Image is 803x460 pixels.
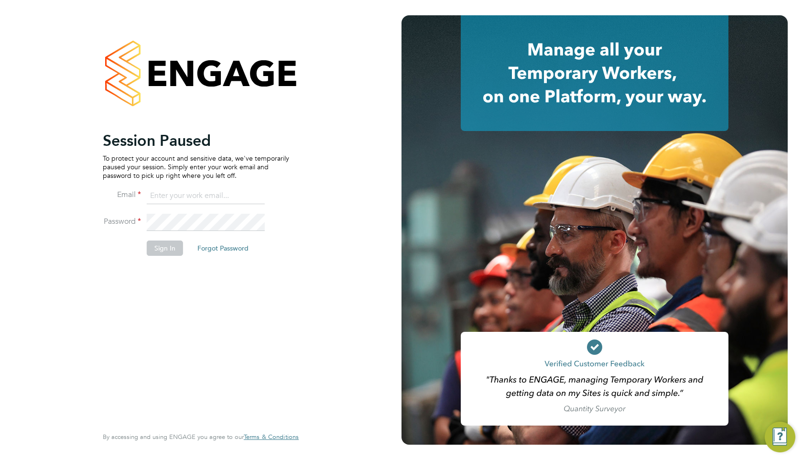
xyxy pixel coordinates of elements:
p: To protect your account and sensitive data, we've temporarily paused your session. Simply enter y... [103,154,289,180]
button: Sign In [147,241,183,256]
button: Forgot Password [190,241,256,256]
a: Terms & Conditions [244,433,299,441]
span: By accessing and using ENGAGE you agree to our [103,433,299,441]
input: Enter your work email... [147,187,265,205]
button: Engage Resource Center [765,422,795,452]
label: Password [103,217,141,227]
h2: Session Paused [103,131,289,150]
label: Email [103,190,141,200]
